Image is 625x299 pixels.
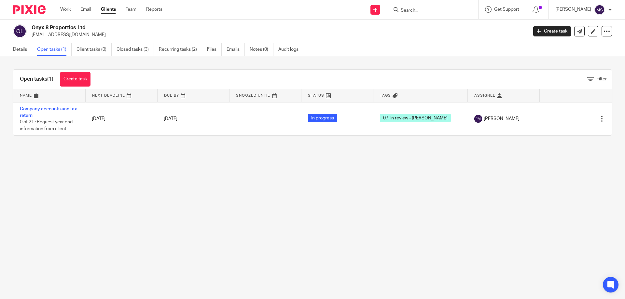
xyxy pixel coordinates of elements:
[117,43,154,56] a: Closed tasks (3)
[494,7,519,12] span: Get Support
[308,114,337,122] span: In progress
[533,26,571,36] a: Create task
[250,43,273,56] a: Notes (0)
[60,72,90,87] a: Create task
[13,5,46,14] img: Pixie
[159,43,202,56] a: Recurring tasks (2)
[20,107,77,118] a: Company accounts and tax return
[76,43,112,56] a: Client tasks (0)
[207,43,222,56] a: Files
[32,24,425,31] h2: Onyx 8 Properties Ltd
[20,120,73,131] span: 0 of 21 · Request year end information from client
[400,8,459,14] input: Search
[13,24,27,38] img: svg%3E
[555,6,591,13] p: [PERSON_NAME]
[101,6,116,13] a: Clients
[164,116,177,121] span: [DATE]
[308,94,324,97] span: Status
[20,76,53,83] h1: Open tasks
[236,94,270,97] span: Snoozed Until
[596,77,607,81] span: Filter
[380,94,391,97] span: Tags
[37,43,72,56] a: Open tasks (1)
[278,43,303,56] a: Audit logs
[227,43,245,56] a: Emails
[85,102,157,135] td: [DATE]
[146,6,162,13] a: Reports
[380,114,451,122] span: 07. In review - [PERSON_NAME]
[60,6,71,13] a: Work
[47,76,53,82] span: (1)
[32,32,523,38] p: [EMAIL_ADDRESS][DOMAIN_NAME]
[80,6,91,13] a: Email
[126,6,136,13] a: Team
[474,115,482,123] img: svg%3E
[594,5,605,15] img: svg%3E
[13,43,32,56] a: Details
[484,116,520,122] span: [PERSON_NAME]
